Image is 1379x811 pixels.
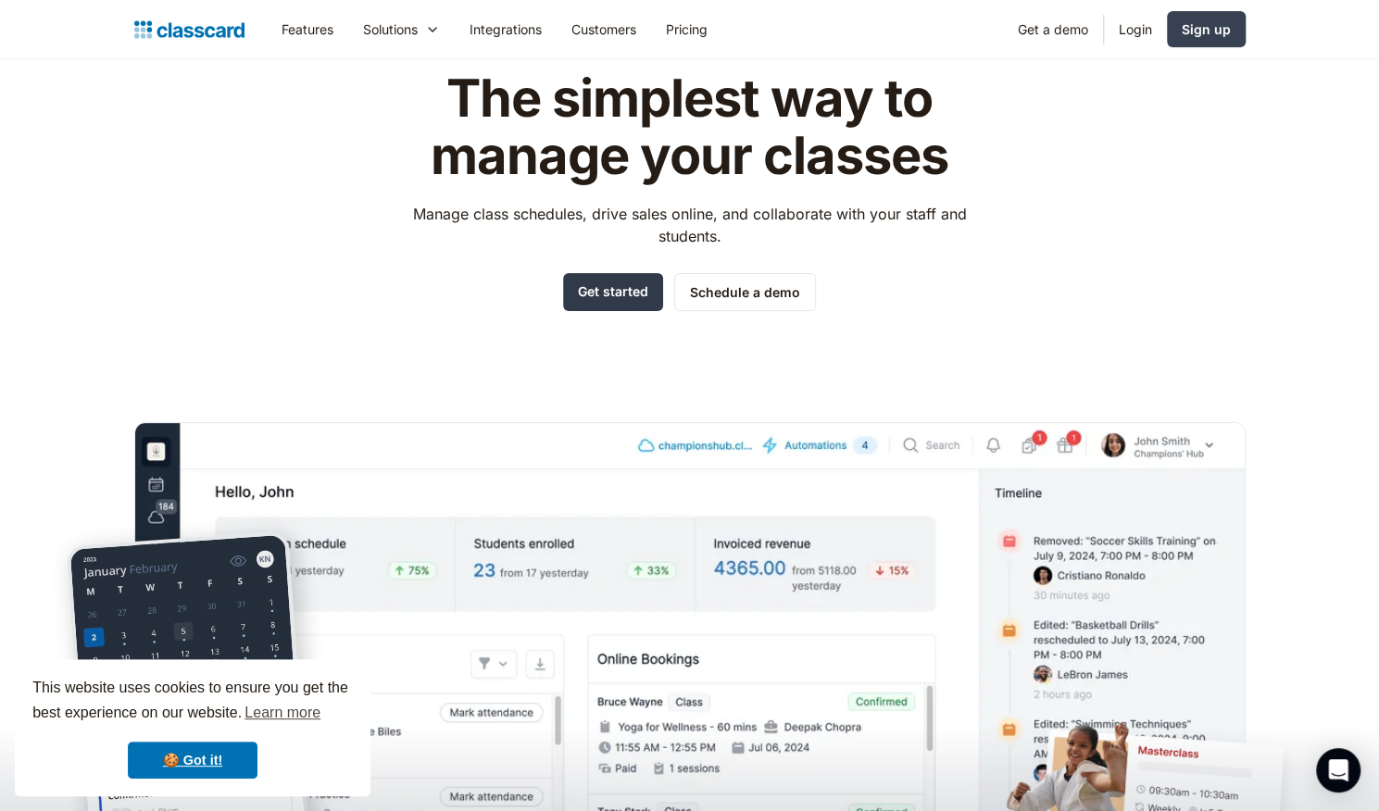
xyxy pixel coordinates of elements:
h1: The simplest way to manage your classes [395,70,984,184]
p: Manage class schedules, drive sales online, and collaborate with your staff and students. [395,203,984,247]
a: Schedule a demo [674,273,816,311]
a: Login [1104,8,1167,50]
a: dismiss cookie message [128,742,257,779]
div: Sign up [1182,19,1231,39]
div: Open Intercom Messenger [1316,748,1360,792]
div: cookieconsent [15,659,370,796]
a: home [134,17,244,43]
a: Get a demo [1003,8,1103,50]
a: learn more about cookies [242,699,323,727]
a: Sign up [1167,11,1246,47]
a: Features [267,8,348,50]
span: This website uses cookies to ensure you get the best experience on our website. [32,677,353,727]
a: Pricing [651,8,722,50]
div: Solutions [348,8,455,50]
a: Get started [563,273,663,311]
div: Solutions [363,19,418,39]
a: Integrations [455,8,557,50]
a: Customers [557,8,651,50]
